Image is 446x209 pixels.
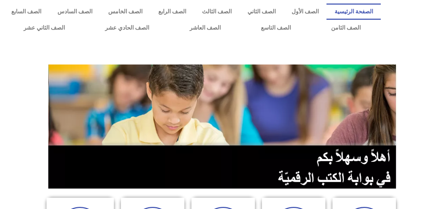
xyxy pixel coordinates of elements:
[49,4,100,20] a: الصف السادس
[326,4,381,20] a: الصفحة الرئيسية
[194,4,239,20] a: الصف الثالث
[85,20,169,36] a: الصف الحادي عشر
[239,4,283,20] a: الصف الثاني
[170,20,241,36] a: الصف العاشر
[241,20,311,36] a: الصف التاسع
[150,4,194,20] a: الصف الرابع
[4,4,49,20] a: الصف السابع
[311,20,381,36] a: الصف الثامن
[4,20,85,36] a: الصف الثاني عشر
[283,4,326,20] a: الصف الأول
[100,4,150,20] a: الصف الخامس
